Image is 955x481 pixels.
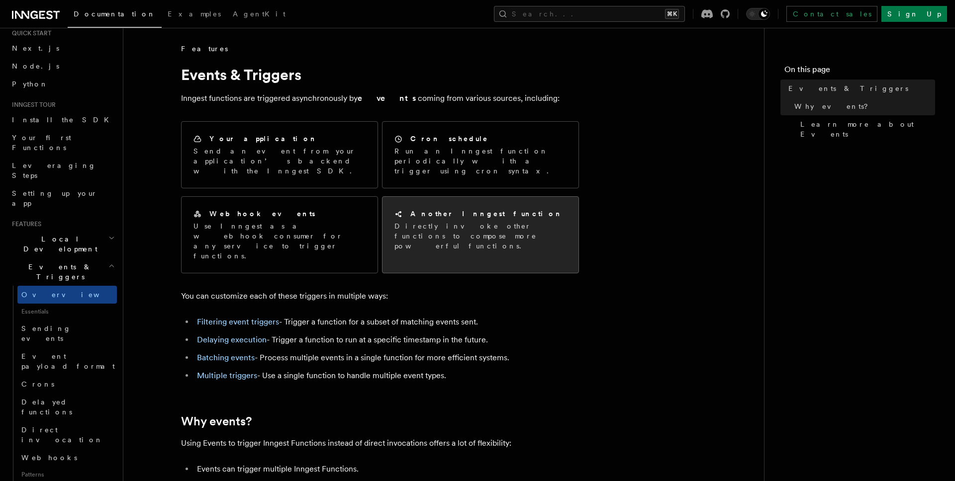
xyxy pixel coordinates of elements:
p: Send an event from your application’s backend with the Inngest SDK. [193,146,366,176]
p: Run an Inngest function periodically with a trigger using cron syntax. [394,146,567,176]
a: Leveraging Steps [8,157,117,184]
a: Batching events [197,353,255,362]
span: Events & Triggers [8,262,108,282]
a: Events & Triggers [784,80,935,97]
span: Your first Functions [12,134,71,152]
span: Direct invocation [21,426,103,444]
button: Search...⌘K [494,6,685,22]
li: - Trigger a function for a subset of matching events sent. [194,315,579,329]
span: Delayed functions [21,398,72,416]
a: Cron scheduleRun an Inngest function periodically with a trigger using cron syntax. [382,121,579,188]
a: Webhooks [17,449,117,467]
a: Documentation [68,3,162,28]
h2: Another Inngest function [410,209,563,219]
a: Crons [17,375,117,393]
a: Examples [162,3,227,27]
span: Next.js [12,44,59,52]
a: Node.js [8,57,117,75]
p: Using Events to trigger Inngest Functions instead of direct invocations offers a lot of flexibility: [181,436,579,450]
li: - Process multiple events in a single function for more efficient systems. [194,351,579,365]
a: Contact sales [786,6,877,22]
li: - Trigger a function to run at a specific timestamp in the future. [194,333,579,347]
a: Filtering event triggers [197,317,279,326]
span: Features [181,44,228,54]
span: Quick start [8,29,51,37]
span: Webhooks [21,454,77,462]
span: Documentation [74,10,156,18]
span: Events & Triggers [788,83,908,93]
span: Why events? [794,101,875,111]
a: Your first Functions [8,129,117,157]
span: Crons [21,380,54,388]
a: Direct invocation [17,421,117,449]
a: Another Inngest functionDirectly invoke other functions to compose more powerful functions. [382,196,579,273]
strong: events [358,93,418,103]
span: Features [8,220,41,228]
span: Local Development [8,234,108,254]
a: Learn more about Events [796,115,935,143]
a: Sign Up [881,6,947,22]
a: AgentKit [227,3,291,27]
h2: Cron schedule [410,134,488,144]
span: Inngest tour [8,101,56,109]
span: Overview [21,291,124,299]
span: Examples [168,10,221,18]
span: Sending events [21,324,71,342]
li: Events can trigger multiple Inngest Functions. [194,462,579,476]
a: Your applicationSend an event from your application’s backend with the Inngest SDK. [181,121,378,188]
span: Leveraging Steps [12,161,96,179]
kbd: ⌘K [665,9,679,19]
a: Event payload format [17,347,117,375]
p: Use Inngest as a webhook consumer for any service to trigger functions. [193,221,366,261]
a: Delayed functions [17,393,117,421]
a: Why events? [181,414,252,428]
h4: On this page [784,64,935,80]
button: Toggle dark mode [746,8,770,20]
a: Next.js [8,39,117,57]
span: Event payload format [21,352,115,370]
h1: Events & Triggers [181,66,579,83]
span: Python [12,80,48,88]
button: Local Development [8,230,117,258]
span: AgentKit [233,10,286,18]
span: Learn more about Events [800,119,935,139]
h2: Your application [209,134,317,144]
span: Essentials [17,304,117,320]
p: You can customize each of these triggers in multiple ways: [181,289,579,303]
a: Multiple triggers [197,371,257,380]
a: Install the SDK [8,111,117,129]
span: Install the SDK [12,116,115,124]
a: Delaying execution [197,335,267,344]
button: Events & Triggers [8,258,117,286]
p: Directly invoke other functions to compose more powerful functions. [394,221,567,251]
li: - Use a single function to handle multiple event types. [194,369,579,383]
span: Node.js [12,62,59,70]
a: Why events? [790,97,935,115]
a: Overview [17,286,117,304]
a: Webhook eventsUse Inngest as a webhook consumer for any service to trigger functions. [181,196,378,273]
a: Setting up your app [8,184,117,212]
a: Python [8,75,117,93]
h2: Webhook events [209,209,315,219]
span: Setting up your app [12,189,97,207]
a: Sending events [17,320,117,347]
p: Inngest functions are triggered asynchronously by coming from various sources, including: [181,91,579,105]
